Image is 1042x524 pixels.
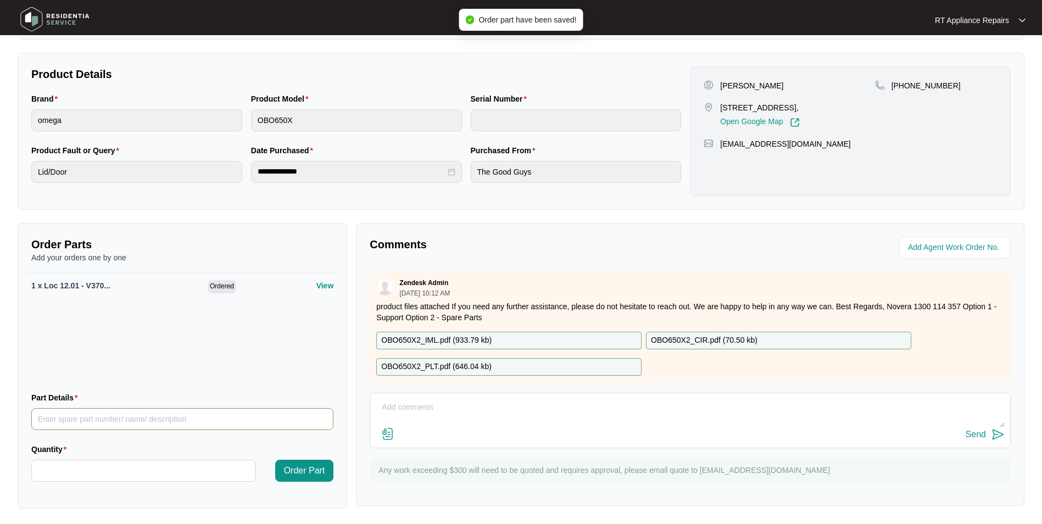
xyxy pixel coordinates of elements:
[376,301,1004,323] p: product files attached If you need any further assistance, please do not hesitate to reach out. W...
[720,138,850,149] p: [EMAIL_ADDRESS][DOMAIN_NAME]
[16,3,93,36] img: residentia service logo
[208,280,236,293] span: Ordered
[370,237,682,252] p: Comments
[465,15,474,24] span: check-circle
[31,161,242,183] input: Product Fault or Query
[251,145,317,156] label: Date Purchased
[31,66,681,82] p: Product Details
[32,460,255,481] input: Quantity
[381,361,492,373] p: OBO650X2_PLT.pdf ( 646.04 kb )
[284,464,325,477] span: Order Part
[935,15,1009,26] p: RT Appliance Repairs
[471,109,682,131] input: Serial Number
[258,166,445,177] input: Date Purchased
[251,109,462,131] input: Product Model
[399,290,450,297] p: [DATE] 10:12 AM
[31,145,124,156] label: Product Fault or Query
[378,465,1005,476] p: Any work exceeding $300 will need to be quoted and requires approval, please email quote to [EMAI...
[381,335,492,347] p: OBO650X2_IML.pdf ( 933.79 kb )
[399,278,448,287] p: Zendesk Admin
[31,93,62,104] label: Brand
[704,138,714,148] img: map-pin
[31,109,242,131] input: Brand
[316,280,334,291] p: View
[275,460,334,482] button: Order Part
[991,428,1005,441] img: send-icon.svg
[381,427,394,441] img: file-attachment-doc.svg
[31,252,333,263] p: Add your orders one by one
[31,281,110,290] span: 1 x Loc 12.01 - V370...
[471,161,682,183] input: Purchased From
[875,80,885,90] img: map-pin
[471,93,531,104] label: Serial Number
[704,102,714,112] img: map-pin
[966,430,986,439] div: Send
[31,237,333,252] p: Order Parts
[790,118,800,127] img: Link-External
[471,145,540,156] label: Purchased From
[720,118,799,127] a: Open Google Map
[377,279,393,296] img: user.svg
[1019,18,1026,23] img: dropdown arrow
[31,444,71,455] label: Quantity
[651,335,757,347] p: OBO650X2_CIR.pdf ( 70.50 kb )
[720,102,799,113] p: [STREET_ADDRESS],
[720,80,783,91] p: [PERSON_NAME]
[704,80,714,90] img: user-pin
[966,427,1005,442] button: Send
[251,93,313,104] label: Product Model
[908,241,1004,254] input: Add Agent Work Order No.
[31,392,82,403] label: Part Details
[478,15,576,24] span: Order part have been saved!
[31,408,333,430] input: Part Details
[891,80,961,91] p: [PHONE_NUMBER]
